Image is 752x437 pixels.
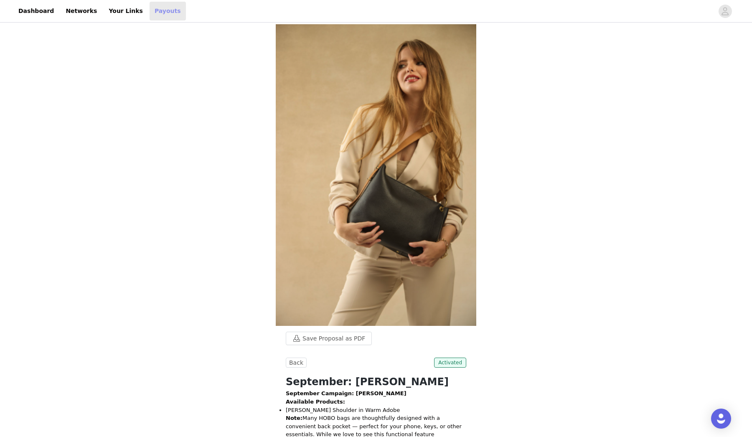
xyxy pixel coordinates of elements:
[150,2,186,20] a: Payouts
[286,374,466,389] h1: September: [PERSON_NAME]
[286,406,466,414] li: [PERSON_NAME] Shoulder in Warm Adobe
[104,2,148,20] a: Your Links
[434,358,466,368] span: Activated
[286,399,345,405] strong: Available Products:
[286,415,302,421] strong: Note:
[711,409,731,429] div: Open Intercom Messenger
[276,24,476,326] img: campaign image
[286,332,372,345] button: Save Proposal as PDF
[61,2,102,20] a: Networks
[286,358,307,368] button: Back
[13,2,59,20] a: Dashboard
[721,5,729,18] div: avatar
[286,390,406,396] strong: September Campaign: [PERSON_NAME]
